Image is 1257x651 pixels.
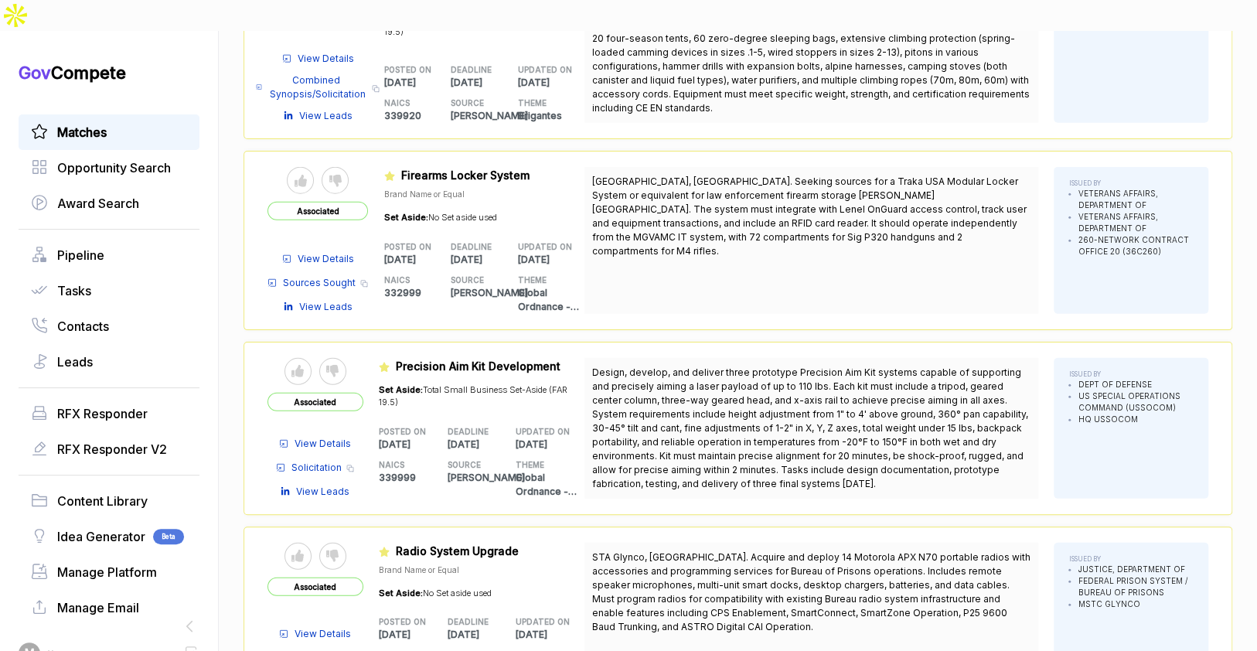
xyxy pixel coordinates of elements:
[299,300,353,314] span: View Leads
[379,384,423,395] span: Set Aside:
[298,52,354,66] span: View Details
[57,317,109,336] span: Contacts
[384,13,573,37] span: Total Small Business Set-Aside (FAR 19.5)
[57,404,148,423] span: RFX Responder
[1078,211,1193,234] li: VETERANS AFFAIRS, DEPARTMENT OF
[1078,188,1193,211] li: VETERANS AFFAIRS, DEPARTMENT OF
[384,212,428,223] span: Set Aside:
[31,527,187,546] a: Idea GeneratorBeta
[592,176,1027,257] span: [GEOGRAPHIC_DATA], [GEOGRAPHIC_DATA]. Seeking sources for a Traka USA Modular Locker System or eq...
[516,426,560,438] h5: UPDATED ON
[379,438,448,452] p: [DATE]
[518,286,585,314] p: Global Ordnance - Armory Racks
[1078,564,1193,575] li: JUSTICE, DEPARTMENT OF
[295,627,351,641] span: View Details
[57,194,139,213] span: Award Search
[448,438,516,452] p: [DATE]
[516,459,560,471] h5: THEME
[401,169,530,182] span: Firearms Locker System
[448,471,516,485] p: [PERSON_NAME]
[57,158,171,177] span: Opportunity Search
[518,64,560,76] h5: UPDATED ON
[518,274,560,286] h5: THEME
[379,459,423,471] h5: NAICS
[298,252,354,266] span: View Details
[31,246,187,264] a: Pipeline
[451,241,493,253] h5: DEADLINE
[31,598,187,617] a: Manage Email
[19,63,51,83] span: Gov
[448,628,516,642] p: [DATE]
[384,97,427,109] h5: NAICS
[31,440,187,458] a: RFX Responder V2
[379,471,448,485] p: 339999
[153,529,184,544] span: Beta
[57,281,91,300] span: Tasks
[1078,414,1193,425] li: HQ USSOCOM
[451,286,518,300] p: [PERSON_NAME]
[379,384,567,408] span: Total Small Business Set-Aside (FAR 19.5)
[516,471,584,499] p: Global Ordnance - Large Caliber
[295,437,351,451] span: View Details
[1078,575,1193,598] li: FEDERAL PRISON SYSTEM / BUREAU OF PRISONS
[379,588,423,598] span: Set Aside:
[1069,554,1193,564] h5: ISSUED BY
[1078,390,1193,414] li: US SPECIAL OPERATIONS COMMAND (USSOCOM)
[267,393,363,411] span: Associated
[267,276,356,290] a: Sources Sought
[31,404,187,423] a: RFX Responder
[384,241,427,253] h5: POSTED ON
[384,76,451,90] p: [DATE]
[276,461,342,475] a: Solicitation
[518,241,560,253] h5: UPDATED ON
[448,426,492,438] h5: DEADLINE
[451,76,518,90] p: [DATE]
[296,485,349,499] span: View Leads
[379,616,423,628] h5: POSTED ON
[384,109,451,123] p: 339920
[57,492,148,510] span: Content Library
[448,459,492,471] h5: SOURCE
[57,440,167,458] span: RFX Responder V2
[268,73,367,101] span: Combined Synopsis/Solicitation
[1069,370,1193,379] h5: ISSUED BY
[267,578,363,596] span: Associated
[384,286,451,300] p: 332999
[384,64,427,76] h5: POSTED ON
[57,246,104,264] span: Pipeline
[451,274,493,286] h5: SOURCE
[31,123,187,141] a: Matches
[451,97,493,109] h5: SOURCE
[384,253,451,267] p: [DATE]
[448,616,492,628] h5: DEADLINE
[451,253,518,267] p: [DATE]
[57,598,139,617] span: Manage Email
[31,353,187,371] a: Leads
[428,212,497,223] span: No Set aside used
[518,253,585,267] p: [DATE]
[283,276,356,290] span: Sources Sought
[379,628,448,642] p: [DATE]
[516,438,584,452] p: [DATE]
[31,158,187,177] a: Opportunity Search
[31,492,187,510] a: Content Library
[57,563,157,581] span: Manage Platform
[267,202,368,220] span: Associated
[396,544,519,557] span: Radio System Upgrade
[1069,179,1193,188] h5: ISSUED BY
[256,73,367,101] a: Combined Synopsis/Solicitation
[423,588,492,598] span: No Set aside used
[19,62,199,84] h1: Compete
[379,565,459,574] span: Brand Name or Equal
[1078,234,1193,257] li: 260-NETWORK CONTRACT OFFICE 20 (36C260)
[518,97,560,109] h5: THEME
[516,616,560,628] h5: UPDATED ON
[451,109,518,123] p: [PERSON_NAME]
[451,64,493,76] h5: DEADLINE
[379,426,423,438] h5: POSTED ON
[518,76,585,90] p: [DATE]
[57,123,107,141] span: Matches
[31,563,187,581] a: Manage Platform
[291,461,342,475] span: Solicitation
[57,527,145,546] span: Idea Generator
